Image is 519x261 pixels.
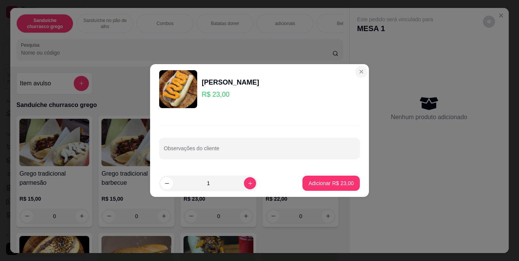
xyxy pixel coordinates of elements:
button: decrease-product-quantity [161,177,173,189]
button: Adicionar R$ 23,00 [302,176,360,191]
div: [PERSON_NAME] [202,77,259,88]
button: increase-product-quantity [244,177,256,189]
input: Observações do cliente [164,148,355,155]
img: product-image [159,70,197,108]
p: Adicionar R$ 23,00 [309,179,354,187]
p: R$ 23,00 [202,89,259,100]
button: Close [355,66,367,78]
